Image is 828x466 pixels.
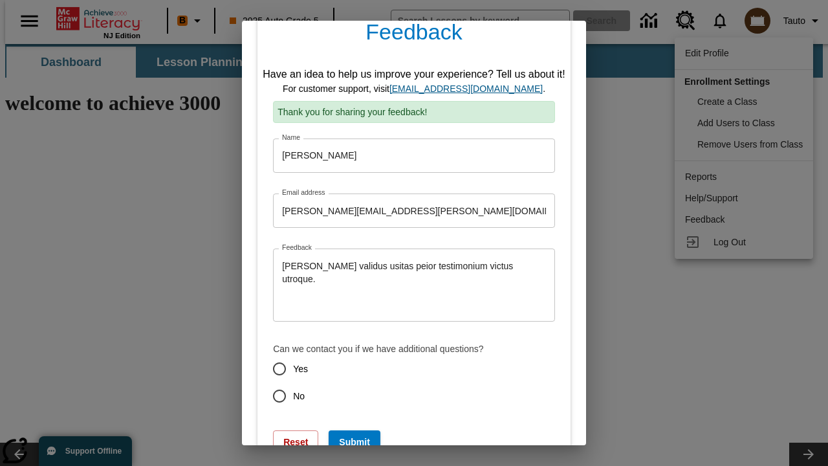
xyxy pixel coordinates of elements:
[389,83,543,94] a: support, will open in new browser tab
[257,8,571,61] h4: Feedback
[263,67,565,82] div: Have an idea to help us improve your experience? Tell us about it!
[263,82,565,96] div: For customer support, visit .
[273,101,555,123] p: Thank you for sharing your feedback!
[273,430,318,454] button: Reset
[293,390,305,403] span: No
[282,243,312,252] label: Feedback
[329,430,380,454] button: Submit
[282,133,300,142] label: Name
[293,362,308,376] span: Yes
[282,188,325,197] label: Email address
[273,355,555,410] div: contact-permission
